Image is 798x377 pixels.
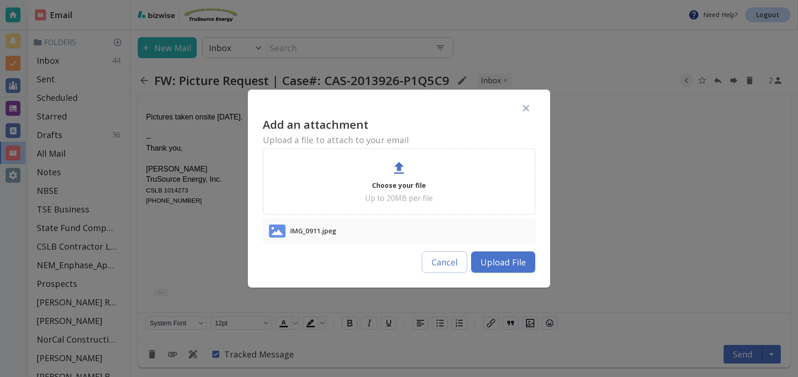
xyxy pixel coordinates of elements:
[365,192,433,203] p: Up to 20MB per file
[8,73,644,84] p: TruSource Energy, Inc.
[8,96,64,103] span: [PHONE_NUMBER]
[263,148,535,214] div: Choose your fileUp to 20MB per file
[471,251,535,273] button: Upload File
[269,224,286,238] img: attachment
[7,7,645,105] body: Rich Text Area. Press ALT-0 for help.
[263,135,535,144] h6: Upload a file to attach to your email
[8,21,644,105] div: --
[263,117,535,131] h3: Add an attachment
[8,86,50,93] span: CSLB 1014273
[422,251,467,273] button: Cancel
[372,179,426,191] p: Choose your file
[8,42,644,53] p: Thank you,
[290,224,336,238] p: IMG_0911.jpeg
[8,63,644,73] p: [PERSON_NAME]
[8,11,644,21] div: Pictures taken onsite [DATE].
